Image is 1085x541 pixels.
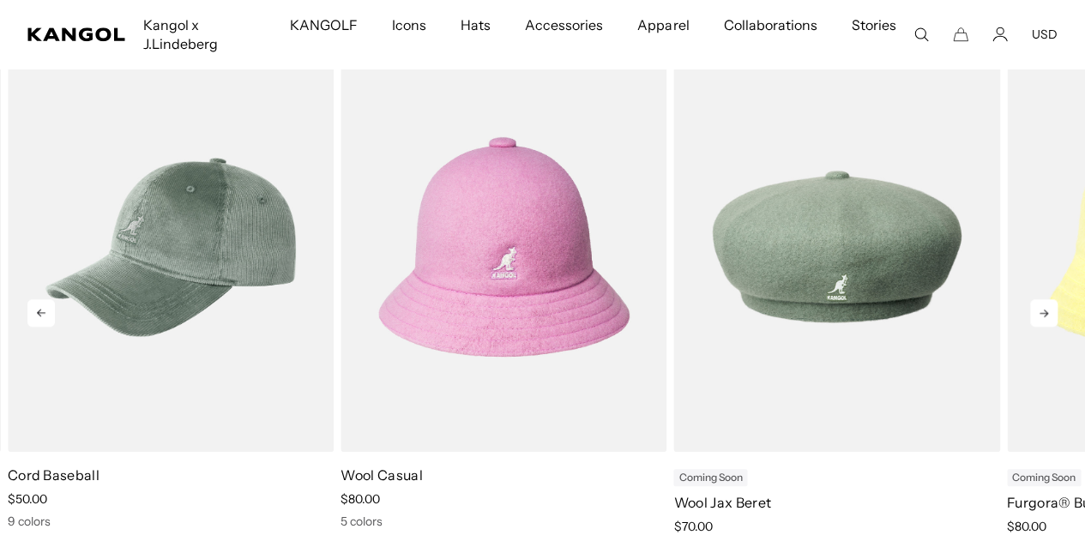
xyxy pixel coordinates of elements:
[1007,469,1081,486] div: Coming Soon
[992,27,1008,42] a: Account
[913,27,929,42] summary: Search here
[341,42,666,451] img: color-peony-pink
[8,514,334,529] div: 9 colors
[27,27,126,41] a: Kangol
[8,491,47,507] span: $50.00
[1007,519,1046,534] span: $80.00
[1032,27,1058,42] button: USD
[8,42,334,451] img: color-sage-green
[341,514,666,529] div: 5 colors
[674,519,713,534] span: $70.00
[341,466,666,484] p: Wool Casual
[8,466,334,484] p: Cord Baseball
[341,491,380,507] span: $80.00
[674,493,1000,512] p: Wool Jax Beret
[674,469,748,486] div: Coming Soon
[953,27,968,42] button: Cart
[674,42,1000,451] img: color-sage-green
